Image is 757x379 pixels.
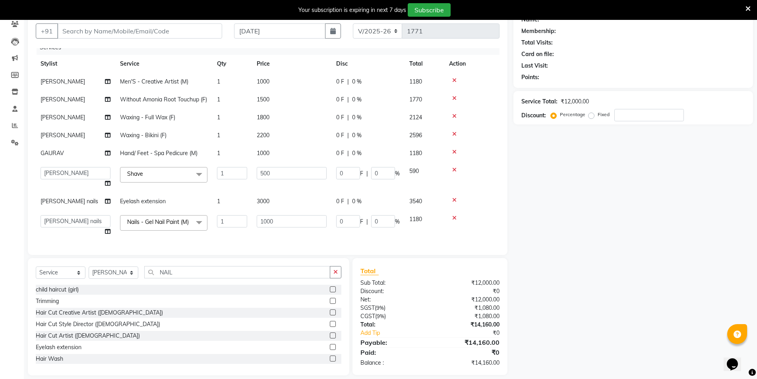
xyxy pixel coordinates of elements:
[41,78,85,85] span: [PERSON_NAME]
[354,287,430,295] div: Discount:
[120,78,188,85] span: Men'S - Creative Artist (M)
[354,312,430,321] div: ( )
[336,197,344,206] span: 0 F
[366,169,368,178] span: |
[257,132,269,139] span: 2200
[377,313,384,319] span: 9%
[430,304,505,312] div: ₹1,080.00
[36,355,63,363] div: Hair Wash
[217,198,220,205] span: 1
[36,320,160,328] div: Hair Cut Style Director ([DEMOGRAPHIC_DATA])
[336,131,344,140] span: 0 F
[521,97,558,106] div: Service Total:
[41,198,98,205] span: [PERSON_NAME] nails
[41,114,85,121] span: [PERSON_NAME]
[521,50,554,58] div: Card on file:
[347,95,349,104] span: |
[352,131,362,140] span: 0 %
[257,114,269,121] span: 1800
[36,286,79,294] div: child haircut (girl)
[521,62,548,70] div: Last Visit:
[405,55,444,73] th: Total
[598,111,610,118] label: Fixed
[347,149,349,157] span: |
[409,96,422,103] span: 1770
[430,287,505,295] div: ₹0
[443,329,505,337] div: ₹0
[360,304,375,311] span: SGST
[352,113,362,122] span: 0 %
[36,297,59,305] div: Trimming
[115,55,212,73] th: Service
[409,198,422,205] span: 3540
[354,321,430,329] div: Total:
[366,218,368,226] span: |
[444,55,500,73] th: Action
[336,95,344,104] span: 0 F
[409,78,422,85] span: 1180
[360,267,379,275] span: Total
[360,313,375,320] span: CGST
[430,321,505,329] div: ₹14,160.00
[724,347,749,371] iframe: chat widget
[336,78,344,86] span: 0 F
[257,150,269,157] span: 1000
[376,305,384,311] span: 9%
[409,132,422,139] span: 2596
[409,167,419,175] span: 590
[217,96,220,103] span: 1
[217,114,220,121] span: 1
[331,55,405,73] th: Disc
[252,55,331,73] th: Price
[354,338,430,347] div: Payable:
[352,149,362,157] span: 0 %
[352,197,362,206] span: 0 %
[521,39,553,47] div: Total Visits:
[354,359,430,367] div: Balance :
[409,114,422,121] span: 2124
[36,23,58,39] button: +91
[409,216,422,223] span: 1180
[409,150,422,157] span: 1180
[430,359,505,367] div: ₹14,160.00
[347,197,349,206] span: |
[347,131,349,140] span: |
[352,78,362,86] span: 0 %
[430,312,505,321] div: ₹1,080.00
[257,96,269,103] span: 1500
[430,295,505,304] div: ₹12,000.00
[120,114,175,121] span: Waxing - Full Wax (F)
[36,332,140,340] div: Hair Cut Artist ([DEMOGRAPHIC_DATA])
[561,97,589,106] div: ₹12,000.00
[217,78,220,85] span: 1
[521,111,546,120] div: Discount:
[354,348,430,357] div: Paid:
[408,3,451,17] button: Subscribe
[430,279,505,287] div: ₹12,000.00
[257,198,269,205] span: 3000
[347,78,349,86] span: |
[560,111,585,118] label: Percentage
[360,218,363,226] span: F
[395,218,400,226] span: %
[354,279,430,287] div: Sub Total:
[354,304,430,312] div: ( )
[430,338,505,347] div: ₹14,160.00
[521,27,556,35] div: Membership:
[41,132,85,139] span: [PERSON_NAME]
[352,95,362,104] span: 0 %
[36,343,81,352] div: Eyelash extension
[120,132,167,139] span: Waxing - Bikini (F)
[354,295,430,304] div: Net:
[217,132,220,139] span: 1
[430,348,505,357] div: ₹0
[41,96,85,103] span: [PERSON_NAME]
[41,150,64,157] span: GAURAV
[347,113,349,122] span: |
[36,309,163,317] div: Hair Cut Creative Artist ([DEMOGRAPHIC_DATA])
[57,23,222,39] input: Search by Name/Mobile/Email/Code
[120,198,166,205] span: Eyelash extension
[257,78,269,85] span: 1000
[144,266,330,278] input: Search or Scan
[336,113,344,122] span: 0 F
